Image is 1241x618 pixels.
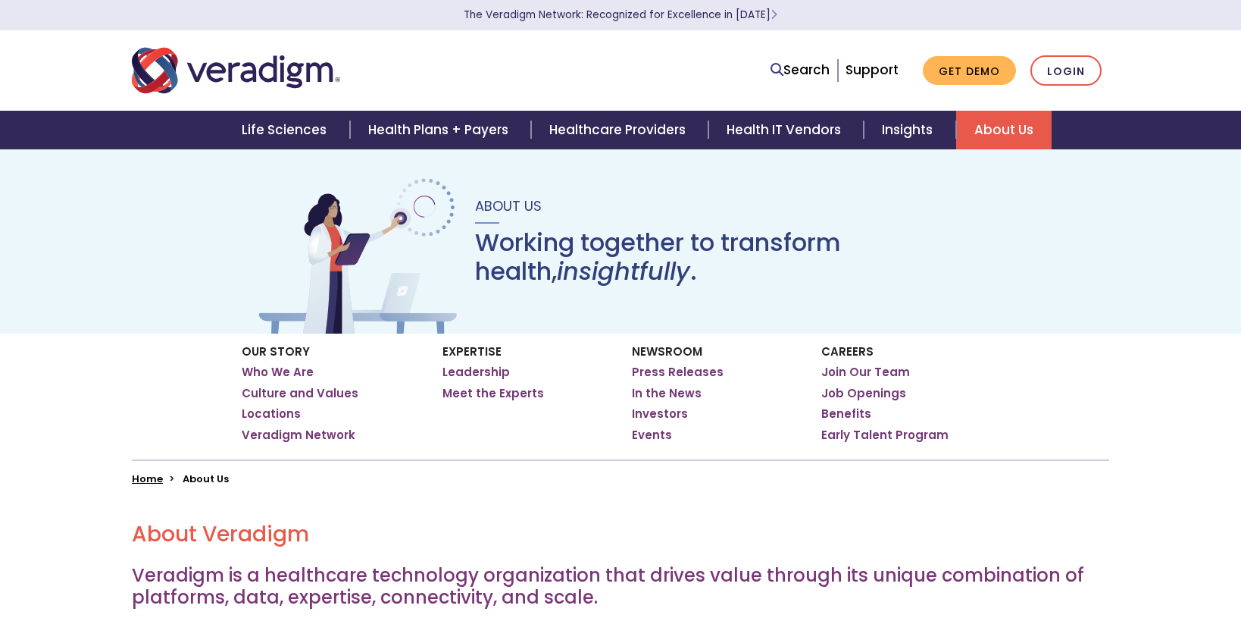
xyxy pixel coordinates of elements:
[708,111,864,149] a: Health IT Vendors
[632,428,672,443] a: Events
[632,386,702,401] a: In the News
[442,386,544,401] a: Meet the Experts
[923,56,1016,86] a: Get Demo
[350,111,531,149] a: Health Plans + Payers
[132,565,1109,609] h3: Veradigm is a healthcare technology organization that drives value through its unique combination...
[956,111,1052,149] a: About Us
[242,406,301,422] a: Locations
[846,61,899,79] a: Support
[224,111,349,149] a: Life Sciences
[1030,55,1102,86] a: Login
[531,111,708,149] a: Healthcare Providers
[475,196,542,215] span: About Us
[132,45,340,96] img: Veradigm logo
[442,365,510,380] a: Leadership
[242,365,314,380] a: Who We Are
[771,8,777,22] span: Learn More
[242,428,355,443] a: Veradigm Network
[242,386,358,401] a: Culture and Values
[132,472,163,486] a: Home
[632,406,688,422] a: Investors
[821,386,906,401] a: Job Openings
[475,228,987,287] h1: Working together to transform health, .
[632,365,724,380] a: Press Releases
[821,406,871,422] a: Benefits
[464,8,777,22] a: The Veradigm Network: Recognized for Excellence in [DATE]Learn More
[864,111,955,149] a: Insights
[821,365,910,380] a: Join Our Team
[821,428,949,443] a: Early Talent Program
[557,254,690,288] em: insightfully
[132,522,1109,547] h2: About Veradigm
[771,60,830,80] a: Search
